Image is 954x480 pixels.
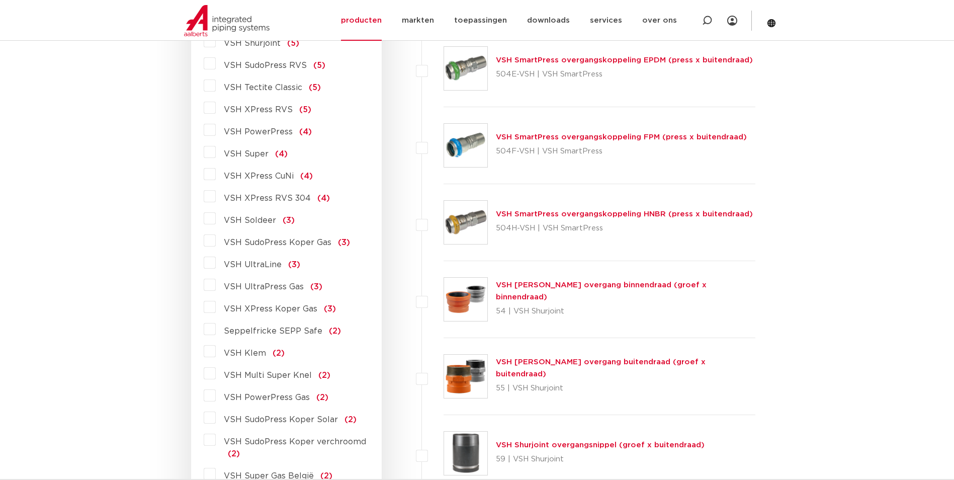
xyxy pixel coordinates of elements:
[496,133,747,141] a: VSH SmartPress overgangskoppeling FPM (press x buitendraad)
[224,194,311,202] span: VSH XPress RVS 304
[224,393,310,402] span: VSH PowerPress Gas
[299,106,311,114] span: (5)
[320,472,332,480] span: (2)
[224,261,282,269] span: VSH UltraLine
[444,278,487,321] img: Thumbnail for VSH Shurjoint overgang binnendraad (groef x binnendraad)
[224,150,269,158] span: VSH Super
[496,143,747,159] p: 504F-VSH | VSH SmartPress
[288,261,300,269] span: (3)
[496,220,753,236] p: 504H-VSH | VSH SmartPress
[324,305,336,313] span: (3)
[444,124,487,167] img: Thumbnail for VSH SmartPress overgangskoppeling FPM (press x buitendraad)
[273,349,285,357] span: (2)
[316,393,328,402] span: (2)
[338,238,350,247] span: (3)
[224,327,322,335] span: Seppelfricke SEPP Safe
[224,472,314,480] span: VSH Super Gas België
[299,128,312,136] span: (4)
[496,303,756,319] p: 54 | VSH Shurjoint
[444,432,487,475] img: Thumbnail for VSH Shurjoint overgangsnippel (groef x buitendraad)
[496,210,753,218] a: VSH SmartPress overgangskoppeling HNBR (press x buitendraad)
[496,380,756,396] p: 55 | VSH Shurjoint
[444,201,487,244] img: Thumbnail for VSH SmartPress overgangskoppeling HNBR (press x buitendraad)
[318,371,330,379] span: (2)
[283,216,295,224] span: (3)
[313,61,325,69] span: (5)
[300,172,313,180] span: (4)
[224,438,366,446] span: VSH SudoPress Koper verchroomd
[224,349,266,357] span: VSH Klem
[310,283,322,291] span: (3)
[224,172,294,180] span: VSH XPress CuNi
[444,355,487,398] img: Thumbnail for VSH Shurjoint overgang buitendraad (groef x buitendraad)
[309,84,321,92] span: (5)
[344,416,357,424] span: (2)
[224,84,302,92] span: VSH Tectite Classic
[224,416,338,424] span: VSH SudoPress Koper Solar
[224,216,276,224] span: VSH Soldeer
[224,238,331,247] span: VSH SudoPress Koper Gas
[224,39,281,47] span: VSH Shurjoint
[224,305,317,313] span: VSH XPress Koper Gas
[224,371,312,379] span: VSH Multi Super Knel
[496,441,705,449] a: VSH Shurjoint overgangsnippel (groef x buitendraad)
[496,281,707,301] a: VSH [PERSON_NAME] overgang binnendraad (groef x binnendraad)
[287,39,299,47] span: (5)
[496,56,753,64] a: VSH SmartPress overgangskoppeling EPDM (press x buitendraad)
[496,451,705,467] p: 59 | VSH Shurjoint
[224,106,293,114] span: VSH XPress RVS
[224,283,304,291] span: VSH UltraPress Gas
[329,327,341,335] span: (2)
[317,194,330,202] span: (4)
[228,450,240,458] span: (2)
[275,150,288,158] span: (4)
[496,66,753,83] p: 504E-VSH | VSH SmartPress
[224,128,293,136] span: VSH PowerPress
[444,47,487,90] img: Thumbnail for VSH SmartPress overgangskoppeling EPDM (press x buitendraad)
[224,61,307,69] span: VSH SudoPress RVS
[496,358,706,378] a: VSH [PERSON_NAME] overgang buitendraad (groef x buitendraad)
